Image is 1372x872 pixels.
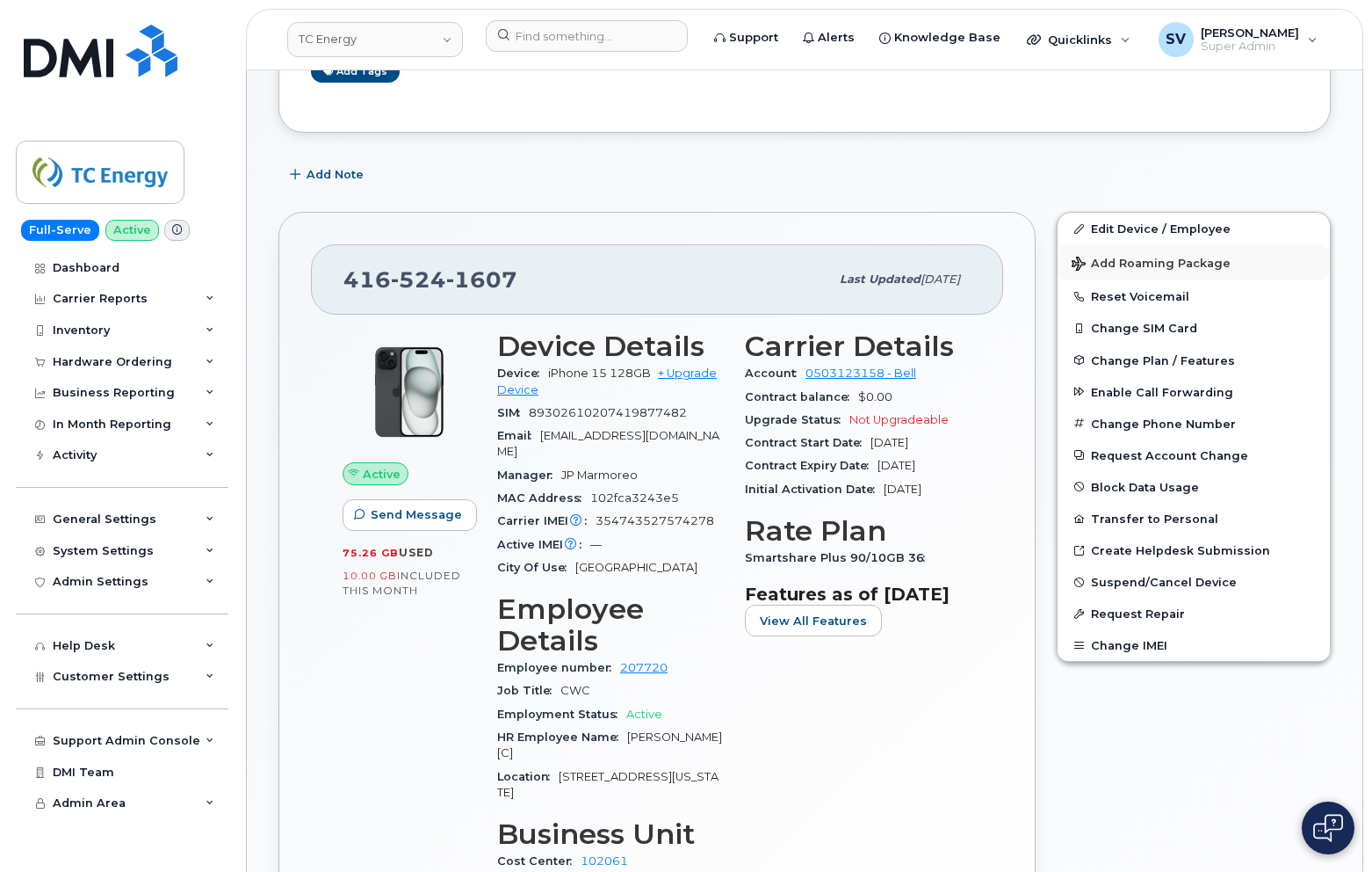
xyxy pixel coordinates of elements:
[497,406,529,419] span: SIM
[391,266,446,293] span: 524
[399,546,434,559] span: used
[745,515,971,547] h3: Rate Plan
[867,20,1013,55] a: Knowledge Base
[497,514,596,527] span: Carrier IMEI
[791,20,867,55] a: Alerts
[702,20,791,55] a: Support
[446,266,517,293] span: 1607
[497,538,590,551] span: Active IMEI
[343,266,517,293] span: 416
[840,272,921,286] span: Last updated
[581,854,628,868] a: 102061
[849,413,949,426] span: Not Upgradeable
[745,483,884,496] span: Initial Activation Date
[745,459,877,472] span: Contract Expiry Date
[818,29,855,47] span: Alerts
[497,661,620,674] span: Employee number
[1058,312,1330,344] button: Change SIM Card
[287,22,463,57] a: TC Energy
[1058,213,1330,244] a: Edit Device / Employee
[1058,440,1330,471] button: Request Account Change
[343,547,399,559] span: 75.26 GB
[1091,353,1235,367] span: Change Plan / Features
[729,29,778,47] span: Support
[1058,408,1330,440] button: Change Phone Number
[1058,471,1330,503] button: Block Data Usage
[805,367,916,380] a: 0503123158 - Bell
[363,466,401,483] span: Active
[497,367,548,380] span: Device
[745,605,882,636] button: View All Features
[1091,385,1233,398] span: Enable Call Forwarding
[1048,33,1112,47] span: Quicklinks
[921,272,960,286] span: [DATE]
[1058,503,1330,534] button: Transfer to Personal
[1146,22,1330,57] div: Samuel Vernaza
[596,514,714,527] span: 354743527574278
[497,818,724,850] h3: Business Unit
[575,561,697,574] span: [GEOGRAPHIC_DATA]
[497,854,581,868] span: Cost Center
[343,570,397,582] span: 10.00 GB
[1166,29,1186,50] span: SV
[760,613,867,629] span: View All Features
[497,491,590,505] span: MAC Address
[1072,257,1231,273] span: Add Roaming Package
[745,551,934,564] span: Smartshare Plus 90/10GB 36
[357,339,462,445] img: iPhone_15_Black.png
[497,469,561,482] span: Manager
[497,429,540,442] span: Email
[343,499,477,531] button: Send Message
[1201,40,1299,54] span: Super Admin
[1058,280,1330,312] button: Reset Voicemail
[343,569,461,598] span: included this month
[870,436,908,449] span: [DATE]
[548,367,651,380] span: iPhone 15 128GB
[590,538,602,551] span: —
[858,390,892,403] span: $0.00
[497,367,717,396] a: + Upgrade Device
[745,331,971,362] h3: Carrier Details
[894,29,1000,47] span: Knowledge Base
[745,584,971,605] h3: Features as of [DATE]
[1091,576,1237,589] span: Suspend/Cancel Device
[745,390,858,403] span: Contract balance
[626,708,662,721] span: Active
[560,684,590,697] span: CWC
[1058,345,1330,376] button: Change Plan / Features
[1015,22,1143,57] div: Quicklinks
[1058,566,1330,598] button: Suspend/Cancel Device
[497,730,627,744] span: HR Employee Name
[745,367,805,380] span: Account
[884,483,921,496] span: [DATE]
[497,708,626,721] span: Employment Status
[371,506,462,523] span: Send Message
[497,684,560,697] span: Job Title
[745,413,849,426] span: Upgrade Status
[307,166,364,183] span: Add Note
[877,459,915,472] span: [DATE]
[1058,629,1330,661] button: Change IMEI
[497,770,718,799] span: [STREET_ADDRESS][US_STATE]
[1058,598,1330,629] button: Request Repair
[497,593,724,657] h3: Employee Details
[1313,814,1343,842] img: Open chat
[486,20,688,52] input: Find something...
[278,159,379,191] button: Add Note
[590,491,679,505] span: 102fca3243e5
[529,406,687,419] span: 89302610207419877482
[1058,534,1330,566] a: Create Helpdesk Submission
[497,561,575,574] span: City Of Use
[1058,376,1330,408] button: Enable Call Forwarding
[1058,244,1330,280] button: Add Roaming Package
[311,61,400,83] a: Add tags
[497,429,719,458] span: [EMAIL_ADDRESS][DOMAIN_NAME]
[745,436,870,449] span: Contract Start Date
[497,770,559,783] span: Location
[1201,25,1299,40] span: [PERSON_NAME]
[497,331,724,362] h3: Device Details
[561,469,638,482] span: JP Marmoreo
[620,661,668,674] a: 207720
